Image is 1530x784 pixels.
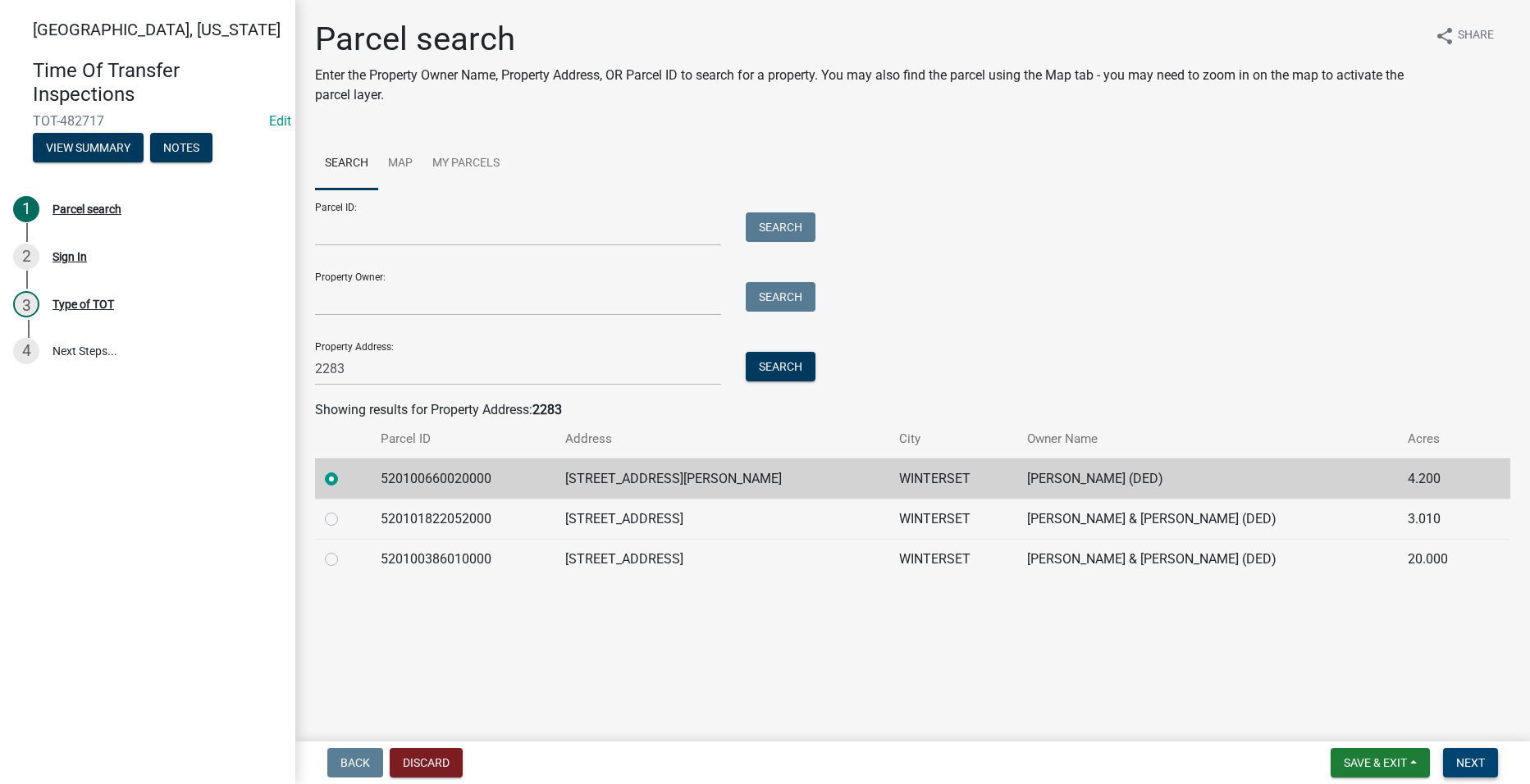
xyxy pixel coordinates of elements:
[53,299,114,310] div: Type of TOT
[889,420,1018,458] th: City
[422,138,509,190] a: My Parcels
[315,66,1422,105] p: Enter the Property Owner Name, Property Address, OR Parcel ID to search for a property. You may a...
[340,756,370,769] span: Back
[1331,748,1430,777] button: Save & Exit
[1443,748,1498,777] button: Next
[13,291,39,317] div: 3
[390,748,463,777] button: Discard
[532,402,562,417] strong: 2283
[1456,756,1485,769] span: Next
[1017,458,1398,499] td: [PERSON_NAME] (DED)
[1422,20,1507,52] button: shareShare
[33,20,281,39] span: [GEOGRAPHIC_DATA], [US_STATE]
[889,499,1018,539] td: WINTERSET
[269,113,291,129] wm-modal-confirm: Edit Application Number
[33,113,263,129] span: TOT-482717
[1435,26,1455,46] i: share
[13,196,39,222] div: 1
[33,59,282,107] h4: Time Of Transfer Inspections
[150,133,212,162] button: Notes
[555,539,889,579] td: [STREET_ADDRESS]
[13,244,39,270] div: 2
[746,282,815,312] button: Search
[889,458,1018,499] td: WINTERSET
[1017,420,1398,458] th: Owner Name
[315,20,1422,59] h1: Parcel search
[889,539,1018,579] td: WINTERSET
[53,203,121,215] div: Parcel search
[1017,539,1398,579] td: [PERSON_NAME] & [PERSON_NAME] (DED)
[746,212,815,242] button: Search
[53,251,87,262] div: Sign In
[1398,499,1482,539] td: 3.010
[555,499,889,539] td: [STREET_ADDRESS]
[1458,26,1494,46] span: Share
[1017,499,1398,539] td: [PERSON_NAME] & [PERSON_NAME] (DED)
[33,142,144,155] wm-modal-confirm: Summary
[371,539,555,579] td: 520100386010000
[1398,539,1482,579] td: 20.000
[315,138,378,190] a: Search
[371,499,555,539] td: 520101822052000
[269,113,291,129] a: Edit
[1344,756,1407,769] span: Save & Exit
[555,420,889,458] th: Address
[746,352,815,381] button: Search
[371,420,555,458] th: Parcel ID
[378,138,422,190] a: Map
[150,142,212,155] wm-modal-confirm: Notes
[315,400,1510,420] div: Showing results for Property Address:
[1398,420,1482,458] th: Acres
[327,748,383,777] button: Back
[555,458,889,499] td: [STREET_ADDRESS][PERSON_NAME]
[371,458,555,499] td: 520100660020000
[13,338,39,364] div: 4
[33,133,144,162] button: View Summary
[1398,458,1482,499] td: 4.200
